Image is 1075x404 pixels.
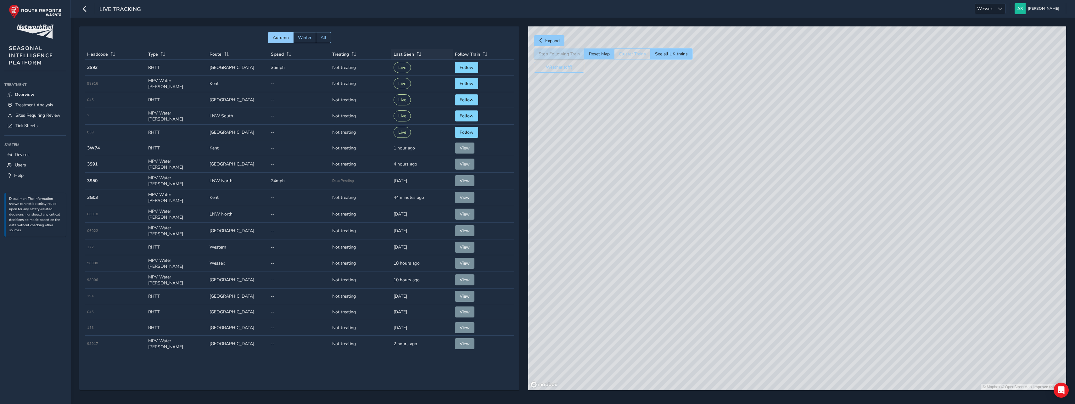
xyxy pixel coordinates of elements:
[146,60,207,76] td: RHTT
[394,110,411,121] button: Live
[534,62,584,73] button: Weather (off)
[460,341,470,347] span: View
[87,341,98,346] span: 98917
[1028,3,1059,14] span: [PERSON_NAME]
[391,189,453,206] td: 44 minutes ago
[460,97,473,103] span: Follow
[207,320,269,336] td: [GEOGRAPHIC_DATA]
[269,320,330,336] td: --
[146,289,207,304] td: RHTT
[146,272,207,289] td: MPV Water [PERSON_NAME]
[87,145,100,151] strong: 3W74
[330,320,391,336] td: Not treating
[460,228,470,234] span: View
[330,206,391,223] td: Not treating
[87,278,98,282] span: 98906
[146,156,207,173] td: MPV Water [PERSON_NAME]
[9,45,53,66] span: SEASONAL INTELLIGENCE PLATFORM
[207,108,269,125] td: LNW South
[455,175,474,186] button: View
[15,92,34,98] span: Overview
[460,113,473,119] span: Follow
[330,223,391,239] td: Not treating
[9,196,63,233] p: Disclaimer: The information shown can not be solely relied upon for any safety-related decisions,...
[455,258,474,269] button: View
[460,81,473,87] span: Follow
[207,92,269,108] td: [GEOGRAPHIC_DATA]
[460,145,470,151] span: View
[207,125,269,140] td: [GEOGRAPHIC_DATA]
[146,189,207,206] td: MPV Water [PERSON_NAME]
[330,272,391,289] td: Not treating
[146,206,207,223] td: MPV Water [PERSON_NAME]
[455,192,474,203] button: View
[455,291,474,302] button: View
[455,94,478,105] button: Follow
[17,25,53,39] img: customer logo
[271,51,284,57] span: Speed
[269,76,330,92] td: --
[269,156,330,173] td: --
[975,3,995,14] span: Wessex
[1015,3,1061,14] button: [PERSON_NAME]
[1054,383,1069,398] div: Open Intercom Messenger
[391,156,453,173] td: 4 hours ago
[269,289,330,304] td: --
[394,51,414,57] span: Last Seen
[455,143,474,154] button: View
[207,60,269,76] td: [GEOGRAPHIC_DATA]
[87,212,98,216] span: 06018
[614,48,650,59] button: Cluster Trains
[455,78,478,89] button: Follow
[455,51,480,57] span: Follow Train
[146,255,207,272] td: MPV Water [PERSON_NAME]
[207,239,269,255] td: Western
[87,245,94,250] span: 172
[460,65,473,70] span: Follow
[207,206,269,223] td: LNW North
[146,304,207,320] td: RHTT
[15,162,26,168] span: Users
[269,255,330,272] td: --
[545,38,560,44] span: Expand
[87,130,94,135] span: 058
[455,127,478,138] button: Follow
[207,255,269,272] td: Wessex
[207,140,269,156] td: Kent
[330,60,391,76] td: Not treating
[269,336,330,352] td: --
[146,320,207,336] td: RHTT
[207,189,269,206] td: Kent
[4,121,66,131] a: Tick Sheets
[15,152,30,158] span: Devices
[394,127,411,138] button: Live
[87,325,94,330] span: 153
[1015,3,1026,14] img: diamond-layout
[14,172,24,178] span: Help
[460,194,470,200] span: View
[146,140,207,156] td: RHTT
[15,123,38,129] span: Tick Sheets
[87,294,94,299] span: 194
[207,272,269,289] td: [GEOGRAPHIC_DATA]
[460,260,470,266] span: View
[391,304,453,320] td: [DATE]
[332,51,349,57] span: Treating
[391,206,453,223] td: [DATE]
[207,173,269,189] td: LNW North
[650,48,692,59] button: See all UK trains
[455,274,474,285] button: View
[455,225,474,236] button: View
[87,65,98,70] strong: 3S93
[210,51,221,57] span: Route
[391,289,453,304] td: [DATE]
[87,178,98,184] strong: 3S50
[4,89,66,100] a: Overview
[146,108,207,125] td: MPV Water [PERSON_NAME]
[99,5,141,14] span: Live Tracking
[146,336,207,352] td: MPV Water [PERSON_NAME]
[455,306,474,317] button: View
[391,255,453,272] td: 18 hours ago
[207,223,269,239] td: [GEOGRAPHIC_DATA]
[269,140,330,156] td: --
